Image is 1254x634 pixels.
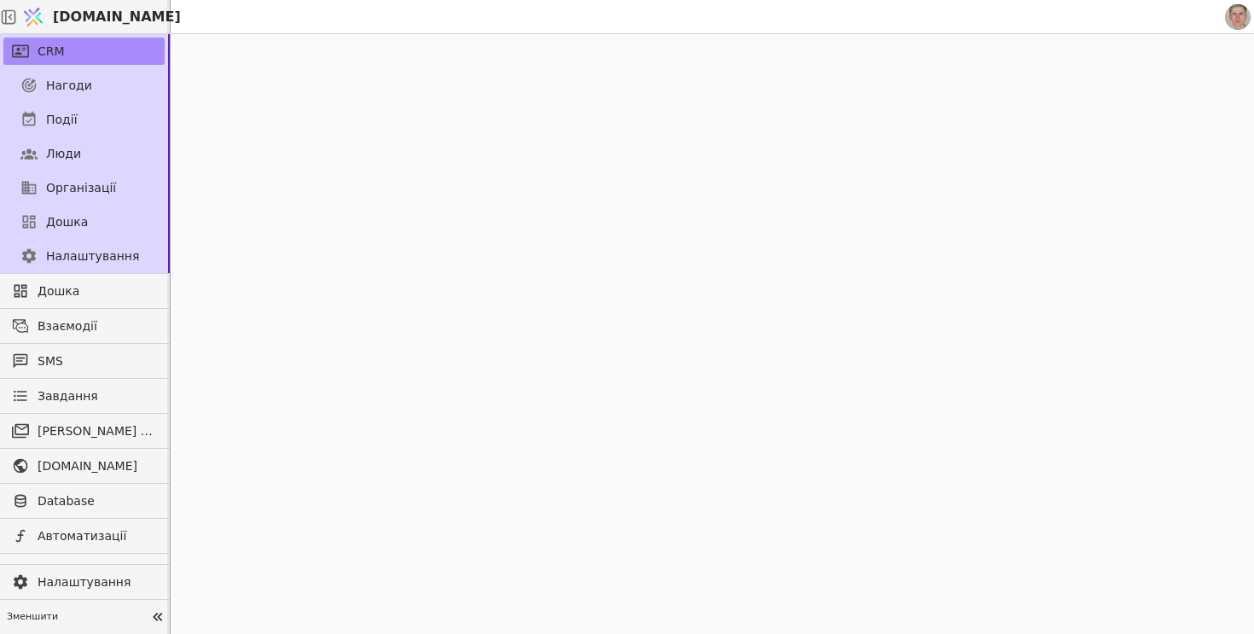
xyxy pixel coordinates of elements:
a: [DOMAIN_NAME] [3,452,165,480]
a: Database [3,487,165,515]
a: Нагоди [3,72,165,99]
span: SMS [38,352,156,370]
a: Люди [3,140,165,167]
span: Люди [46,145,81,163]
img: Logo [20,1,46,33]
span: [DOMAIN_NAME] [53,7,181,27]
a: Завдання [3,382,165,410]
span: Database [38,492,156,510]
a: Автоматизації [3,522,165,550]
span: Дошка [38,282,156,300]
span: CRM [38,43,65,61]
span: Налаштування [38,573,156,591]
span: [DOMAIN_NAME] [38,457,156,475]
a: Дошка [3,277,165,305]
span: Автоматизації [38,527,156,545]
span: Зменшити [7,610,146,625]
span: Події [46,111,78,129]
a: Налаштування [3,568,165,596]
span: [PERSON_NAME] розсилки [38,422,156,440]
span: Організації [46,179,116,197]
a: Події [3,106,165,133]
a: Взаємодії [3,312,165,340]
a: [DOMAIN_NAME] [17,1,171,33]
a: Налаштування [3,242,165,270]
img: 1560949290925-CROPPED-IMG_0201-2-.jpg [1225,4,1251,30]
span: Налаштування [46,247,139,265]
a: Організації [3,174,165,201]
a: Дошка [3,208,165,236]
a: [PERSON_NAME] розсилки [3,417,165,445]
span: Завдання [38,387,98,405]
a: SMS [3,347,165,375]
span: Взаємодії [38,317,156,335]
span: Нагоди [46,77,92,95]
span: Дошка [46,213,88,231]
a: CRM [3,38,165,65]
